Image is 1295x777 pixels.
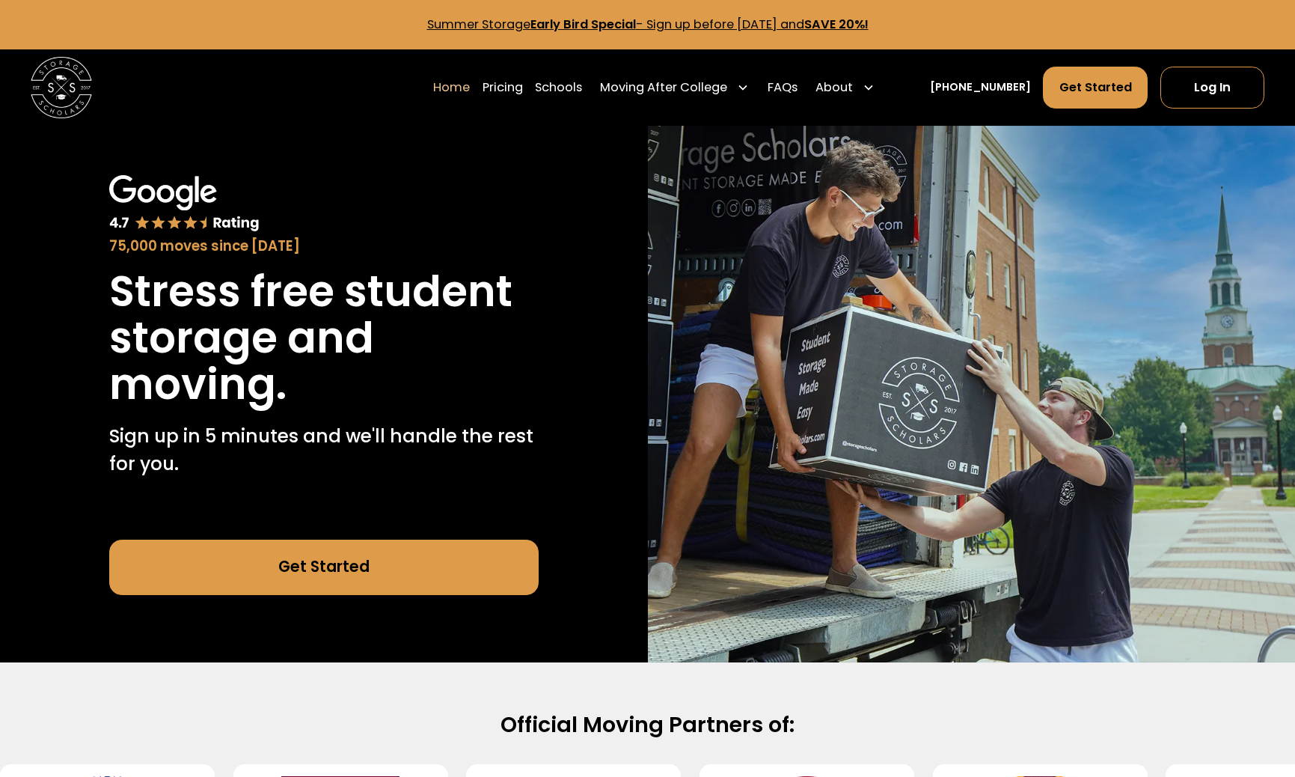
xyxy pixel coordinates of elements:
h1: Stress free student storage and moving. [109,269,539,408]
a: Get Started [1043,67,1148,108]
a: Schools [535,66,582,109]
a: FAQs [768,66,797,109]
a: Get Started [109,540,539,595]
div: About [815,79,853,97]
strong: SAVE 20%! [804,16,869,33]
img: Google 4.7 star rating [109,175,260,233]
a: Log In [1160,67,1264,108]
img: Storage Scholars main logo [31,57,92,118]
a: Pricing [483,66,523,109]
a: [PHONE_NUMBER] [930,79,1031,96]
a: Summer StorageEarly Bird Special- Sign up before [DATE] andSAVE 20%! [427,16,869,33]
p: Sign up in 5 minutes and we'll handle the rest for you. [109,423,539,478]
div: 75,000 moves since [DATE] [109,236,539,257]
strong: Early Bird Special [530,16,636,33]
a: Home [433,66,470,109]
h2: Official Moving Partners of: [156,711,1138,739]
div: Moving After College [600,79,727,97]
